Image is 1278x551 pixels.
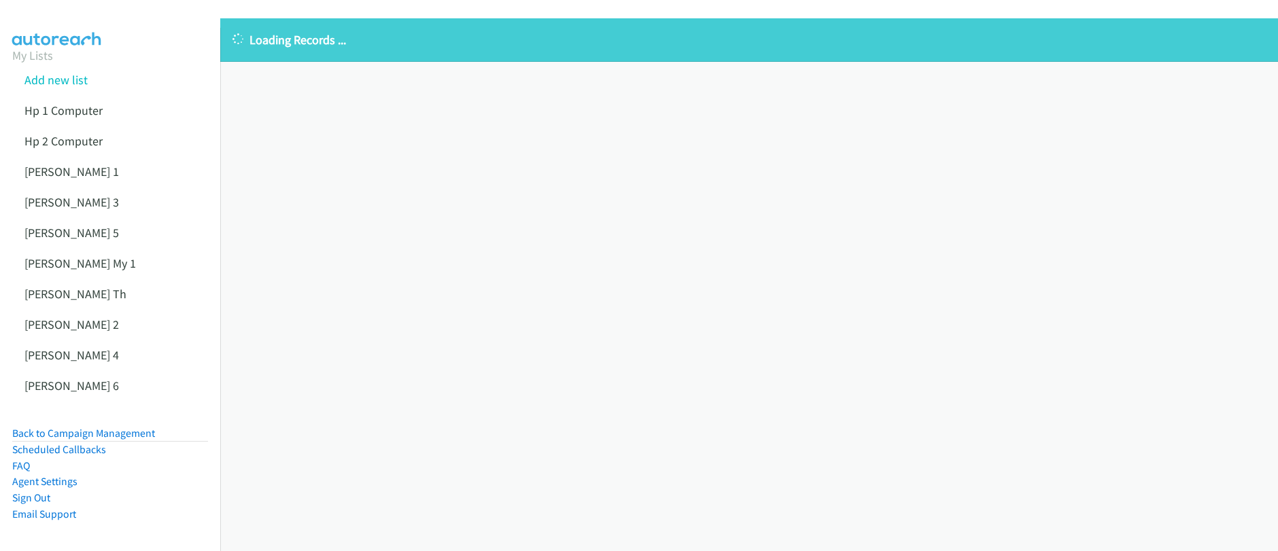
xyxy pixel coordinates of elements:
[232,31,1266,49] p: Loading Records ...
[24,347,119,363] a: [PERSON_NAME] 4
[24,164,119,179] a: [PERSON_NAME] 1
[12,508,76,520] a: Email Support
[24,286,126,302] a: [PERSON_NAME] Th
[24,225,119,241] a: [PERSON_NAME] 5
[24,317,119,332] a: [PERSON_NAME] 2
[12,475,77,488] a: Agent Settings
[12,48,53,63] a: My Lists
[12,427,155,440] a: Back to Campaign Management
[24,255,136,271] a: [PERSON_NAME] My 1
[24,194,119,210] a: [PERSON_NAME] 3
[12,491,50,504] a: Sign Out
[24,378,119,393] a: [PERSON_NAME] 6
[12,443,106,456] a: Scheduled Callbacks
[24,72,88,88] a: Add new list
[12,459,30,472] a: FAQ
[24,133,103,149] a: Hp 2 Computer
[24,103,103,118] a: Hp 1 Computer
